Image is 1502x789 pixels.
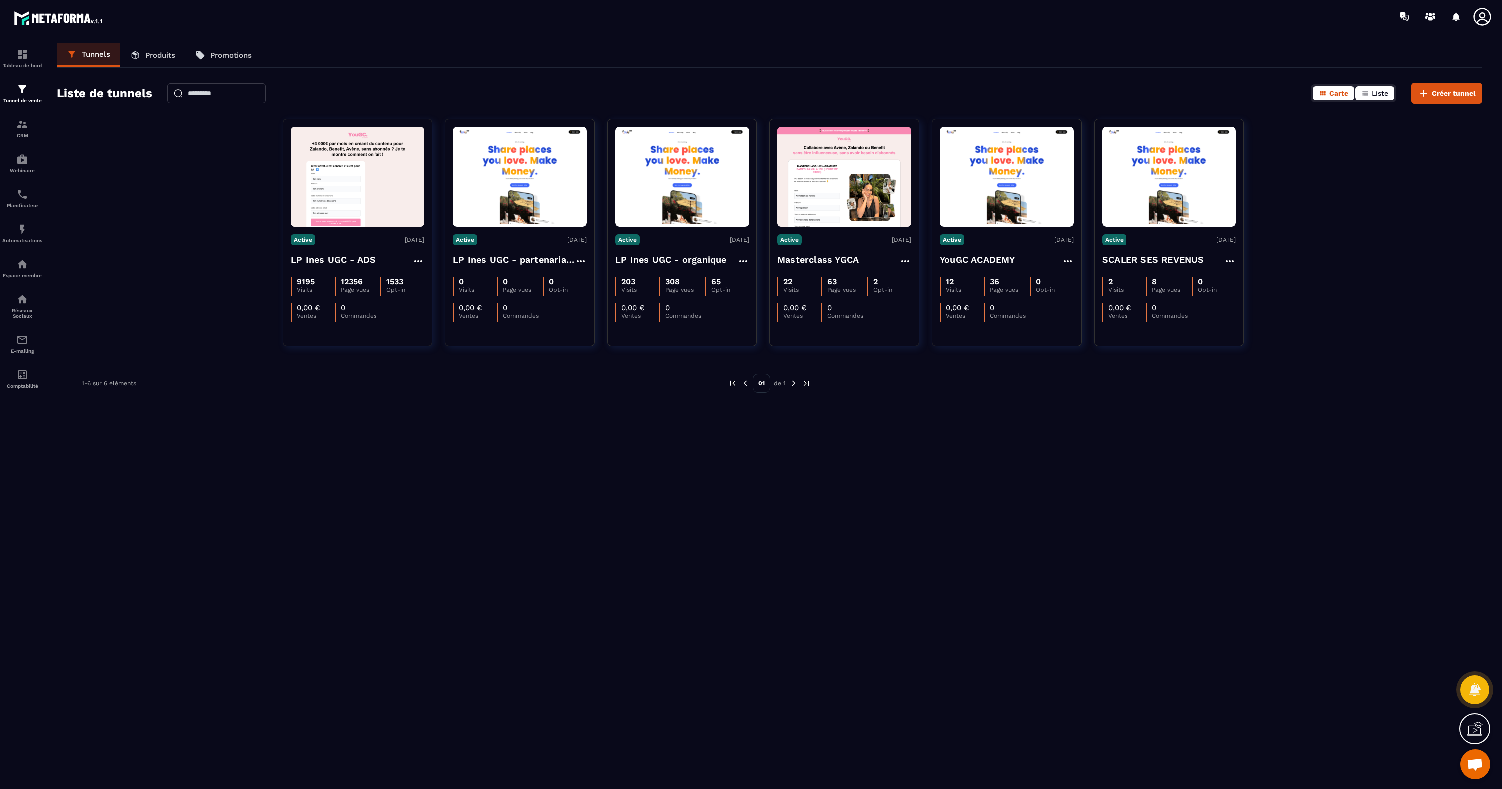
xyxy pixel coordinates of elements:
[892,236,911,243] p: [DATE]
[2,98,42,103] p: Tunnel de vente
[16,83,28,95] img: formation
[297,312,335,319] p: Ventes
[82,380,136,387] p: 1-6 sur 6 éléments
[1216,236,1236,243] p: [DATE]
[615,130,749,224] img: image
[1108,303,1131,312] p: 0,00 €
[783,303,807,312] p: 0,00 €
[1108,312,1146,319] p: Ventes
[741,379,750,388] img: prev
[16,334,28,346] img: email
[2,133,42,138] p: CRM
[1152,277,1157,286] p: 8
[777,234,802,245] p: Active
[1152,286,1191,293] p: Page vues
[665,286,705,293] p: Page vues
[1036,286,1074,293] p: Opt-in
[297,303,320,312] p: 0,00 €
[946,277,954,286] p: 12
[1054,236,1074,243] p: [DATE]
[297,277,315,286] p: 9195
[777,127,911,227] img: image
[1102,253,1204,267] h4: SCALER SES REVENUS
[621,312,659,319] p: Ventes
[1198,286,1236,293] p: Opt-in
[2,216,42,251] a: automationsautomationsAutomatisations
[1036,277,1041,286] p: 0
[16,48,28,60] img: formation
[1102,130,1236,224] img: image
[2,168,42,173] p: Webinaire
[990,277,999,286] p: 36
[341,312,378,319] p: Commandes
[2,286,42,326] a: social-networksocial-networkRéseaux Sociaux
[291,127,424,227] img: image
[2,146,42,181] a: automationsautomationsWebinaire
[291,234,315,245] p: Active
[2,383,42,389] p: Comptabilité
[802,379,811,388] img: next
[2,361,42,396] a: accountantaccountantComptabilité
[1355,86,1394,100] button: Liste
[16,153,28,165] img: automations
[16,369,28,381] img: accountant
[665,277,680,286] p: 308
[1372,89,1388,97] span: Liste
[2,41,42,76] a: formationformationTableau de bord
[503,312,541,319] p: Commandes
[459,286,497,293] p: Visits
[120,43,185,67] a: Produits
[2,273,42,278] p: Espace membre
[873,286,911,293] p: Opt-in
[459,303,482,312] p: 0,00 €
[2,76,42,111] a: formationformationTunnel de vente
[297,286,335,293] p: Visits
[990,286,1029,293] p: Page vues
[940,130,1074,224] img: image
[14,9,104,27] img: logo
[16,293,28,305] img: social-network
[774,379,786,387] p: de 1
[711,277,721,286] p: 65
[1108,286,1146,293] p: Visits
[728,379,737,388] img: prev
[777,253,859,267] h4: Masterclass YGCA
[341,277,363,286] p: 12356
[1411,83,1482,104] button: Créer tunnel
[827,277,837,286] p: 63
[386,286,424,293] p: Opt-in
[405,236,424,243] p: [DATE]
[453,253,575,267] h4: LP Ines UGC - partenariat- Lise
[386,277,403,286] p: 1533
[711,286,749,293] p: Opt-in
[827,303,832,312] p: 0
[1152,312,1190,319] p: Commandes
[2,251,42,286] a: automationsautomationsEspace membre
[459,312,497,319] p: Ventes
[2,63,42,68] p: Tableau de bord
[549,286,587,293] p: Opt-in
[783,286,821,293] p: Visits
[1152,303,1156,312] p: 0
[873,277,878,286] p: 2
[940,234,964,245] p: Active
[783,312,821,319] p: Ventes
[789,379,798,388] img: next
[291,253,375,267] h4: LP Ines UGC - ADS
[1198,277,1203,286] p: 0
[827,286,867,293] p: Page vues
[946,286,984,293] p: Visits
[341,303,345,312] p: 0
[615,234,640,245] p: Active
[665,303,670,312] p: 0
[1460,749,1490,779] a: Mở cuộc trò chuyện
[145,51,175,60] p: Produits
[459,277,464,286] p: 0
[621,277,635,286] p: 203
[990,312,1028,319] p: Commandes
[1432,88,1476,98] span: Créer tunnel
[549,277,554,286] p: 0
[1108,277,1113,286] p: 2
[783,277,792,286] p: 22
[615,253,727,267] h4: LP Ines UGC - organique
